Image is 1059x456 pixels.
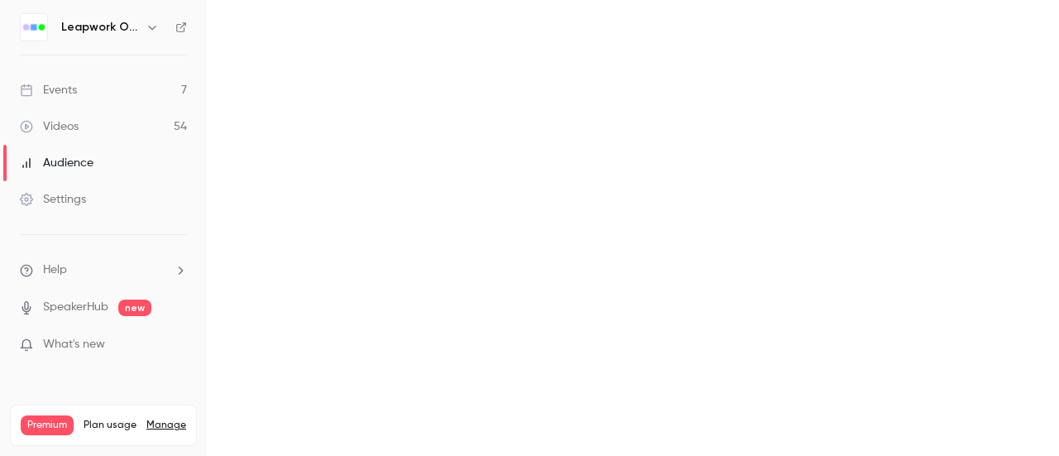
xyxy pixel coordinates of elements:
[43,299,108,316] a: SpeakerHub
[43,336,105,353] span: What's new
[21,415,74,435] span: Premium
[20,191,86,208] div: Settings
[21,14,47,41] img: Leapwork Online Event
[20,82,77,98] div: Events
[43,262,67,279] span: Help
[146,419,186,432] a: Manage
[61,19,139,36] h6: Leapwork Online Event
[118,300,151,316] span: new
[20,262,187,279] li: help-dropdown-opener
[20,155,93,171] div: Audience
[84,419,137,432] span: Plan usage
[20,118,79,135] div: Videos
